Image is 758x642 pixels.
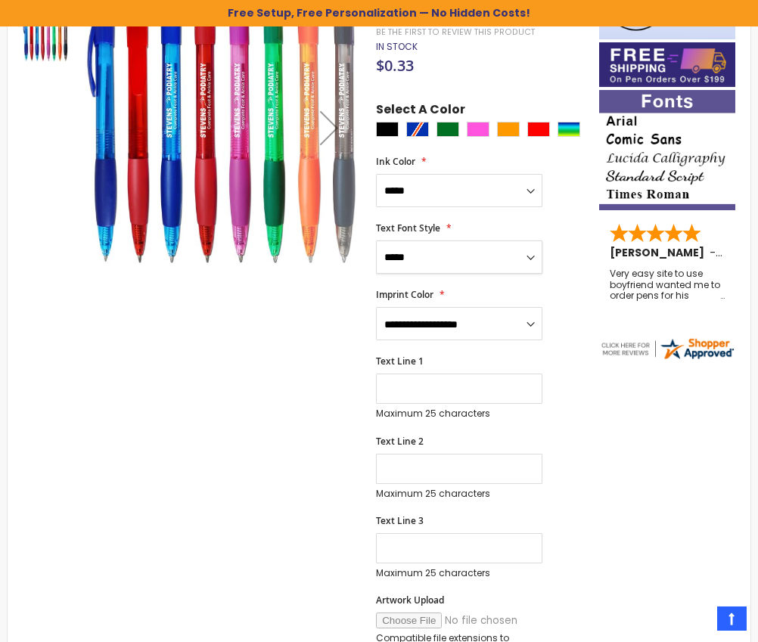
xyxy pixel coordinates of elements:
div: Orange [497,122,520,137]
div: Assorted [558,122,580,137]
div: Pink [467,122,489,137]
span: OK [716,245,731,260]
iframe: Google Customer Reviews [633,601,758,642]
div: Black [376,122,399,137]
img: Translucent Glory Grip Ballpoint Plastic Pen [23,16,68,61]
span: Text Line 2 [376,435,424,448]
img: font-personalization-examples [599,90,735,209]
span: Text Line 1 [376,355,424,368]
img: 4pens.com widget logo [599,336,735,361]
span: Text Line 3 [376,514,424,527]
a: 4pens.com certificate URL [599,352,735,364]
img: Free shipping on orders over $199 [599,42,735,87]
span: [PERSON_NAME] [610,245,710,260]
div: Very easy site to use boyfriend wanted me to order pens for his business [610,268,725,301]
p: Maximum 25 characters [376,408,542,420]
p: Maximum 25 characters [376,567,542,579]
div: Green [436,122,459,137]
span: Select A Color [376,101,465,122]
div: Translucent Glory Grip Ballpoint Plastic Pen [23,14,68,61]
p: Maximum 25 characters [376,488,542,500]
span: Imprint Color [376,288,433,301]
span: $0.33 [376,55,414,76]
span: In stock [376,40,418,53]
div: Red [527,122,550,137]
div: Availability [376,41,418,53]
span: Artwork Upload [376,594,444,606]
span: Ink Color [376,155,415,168]
span: Text Font Style [376,222,440,234]
a: Be the first to review this product [376,26,535,38]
